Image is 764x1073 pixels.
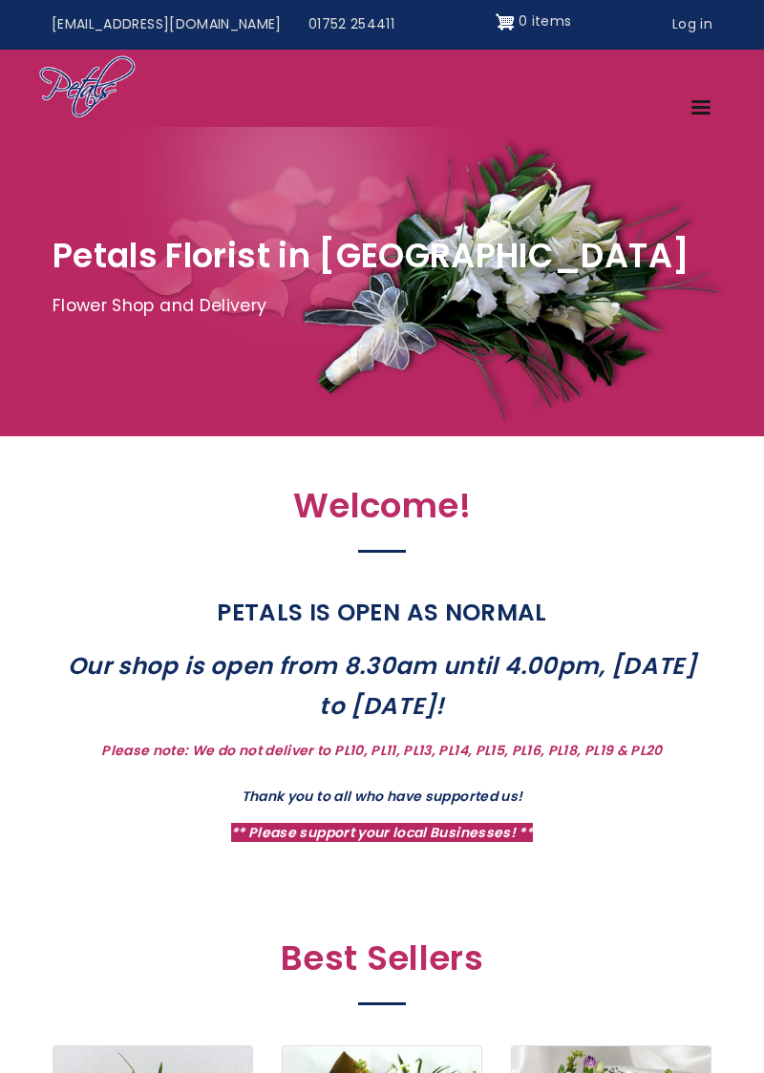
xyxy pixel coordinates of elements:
[496,7,515,37] img: Shopping cart
[659,7,726,43] a: Log in
[217,596,546,629] strong: PETALS IS OPEN AS NORMAL
[53,486,711,536] h2: Welcome!
[38,54,137,121] img: Home
[101,741,662,760] strong: Please note: We do not deliver to PL10, PL11, PL13, PL14, PL15, PL16, PL18, PL19 & PL20
[53,292,711,321] p: Flower Shop and Delivery
[68,649,696,723] strong: Our shop is open from 8.30am until 4.00pm, [DATE] to [DATE]!
[53,232,690,279] span: Petals Florist in [GEOGRAPHIC_DATA]
[295,7,408,43] a: 01752 254411
[242,787,523,806] strong: Thank you to all who have supported us!
[53,938,711,989] h2: Best Sellers
[38,7,295,43] a: [EMAIL_ADDRESS][DOMAIN_NAME]
[231,823,533,842] strong: ** Please support your local Businesses! **
[519,11,571,31] span: 0 items
[496,7,572,37] a: Shopping cart 0 items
